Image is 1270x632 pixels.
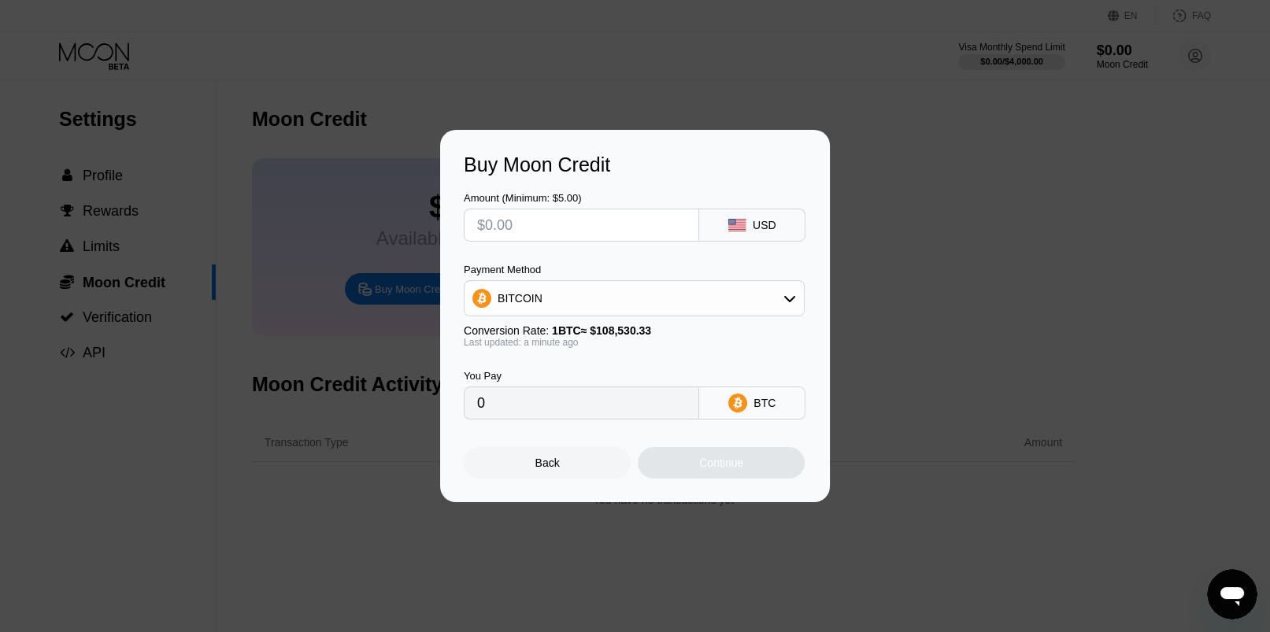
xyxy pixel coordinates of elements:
[535,456,560,469] div: Back
[498,292,542,305] div: BITCOIN
[465,283,804,314] div: BITCOIN
[753,219,776,231] div: USD
[464,192,699,204] div: Amount (Minimum: $5.00)
[552,324,651,337] span: 1 BTC ≈ $108,530.33
[464,324,805,337] div: Conversion Rate:
[1207,569,1257,619] iframe: Bouton de lancement de la fenêtre de messagerie
[464,337,805,348] div: Last updated: a minute ago
[464,153,806,176] div: Buy Moon Credit
[464,264,805,275] div: Payment Method
[464,370,699,382] div: You Pay
[464,447,631,479] div: Back
[753,397,776,409] div: BTC
[477,209,686,241] input: $0.00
